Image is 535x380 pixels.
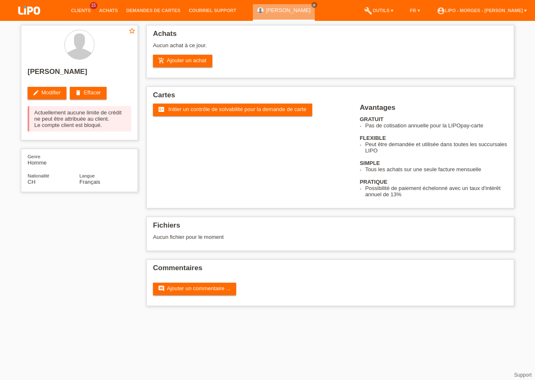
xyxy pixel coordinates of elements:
i: edit [33,89,39,96]
h2: Achats [153,30,507,42]
span: Langue [79,173,95,178]
a: account_circleLIPO - Morges - [PERSON_NAME] ▾ [433,8,531,13]
span: Genre [28,154,41,159]
a: FR ▾ [406,8,424,13]
a: fact_check Initier un contrôle de solvabilité pour la demande de carte [153,104,312,116]
i: account_circle [437,7,445,15]
a: Courriel Support [185,8,240,13]
a: Clients [67,8,95,13]
i: close [312,3,316,7]
b: SIMPLE [360,160,380,166]
h2: Fichiers [153,221,507,234]
div: Aucun fichier pour le moment [153,234,408,240]
span: Initier un contrôle de solvabilité pour la demande de carte [168,106,306,112]
li: Peut être demandée et utilisée dans toutes les succursales LIPO [365,141,507,154]
i: fact_check [158,106,165,113]
a: [PERSON_NAME] [266,7,311,13]
a: buildOutils ▾ [360,8,397,13]
span: 15 [90,2,97,9]
i: add_shopping_cart [158,57,165,64]
span: Français [79,179,100,185]
h2: Cartes [153,91,507,104]
a: Demandes de cartes [122,8,185,13]
div: Homme [28,153,79,166]
i: build [364,7,372,15]
h2: Commentaires [153,264,507,276]
h2: [PERSON_NAME] [28,68,131,80]
a: close [311,2,317,8]
li: Possibilité de paiement échelonné avec un taux d'intérêt annuel de 13% [365,185,507,198]
a: star_border [128,27,136,36]
div: Actuellement aucune limite de crédit ne peut être attribuée au client. Le compte client est bloqué. [28,106,131,132]
div: Aucun achat à ce jour. [153,42,507,55]
li: Tous les achats sur une seule facture mensuelle [365,166,507,172]
a: deleteEffacer [70,87,107,99]
span: Suisse [28,179,36,185]
a: Support [514,372,532,378]
h2: Avantages [360,104,507,116]
a: commentAjouter un commentaire ... [153,283,236,295]
b: FLEXIBLE [360,135,386,141]
a: editModifier [28,87,66,99]
i: delete [75,89,82,96]
span: Nationalité [28,173,49,178]
a: LIPO pay [8,17,50,23]
b: GRATUIT [360,116,384,122]
a: add_shopping_cartAjouter un achat [153,55,212,67]
li: Pas de cotisation annuelle pour la LIPOpay-carte [365,122,507,129]
i: star_border [128,27,136,35]
i: comment [158,285,165,292]
b: PRATIQUE [360,179,387,185]
a: Achats [95,8,122,13]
